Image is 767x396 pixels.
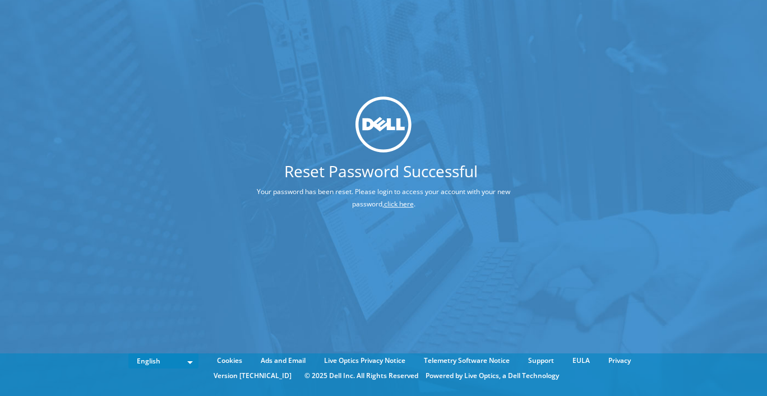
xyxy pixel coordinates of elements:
a: Telemetry Software Notice [415,354,518,367]
a: EULA [564,354,598,367]
h1: Reset Password Successful [192,163,570,179]
a: click here [384,199,414,209]
a: Cookies [209,354,251,367]
li: © 2025 Dell Inc. All Rights Reserved [299,370,424,382]
img: dell_svg_logo.svg [355,96,412,153]
a: Ads and Email [252,354,314,367]
li: Powered by Live Optics, a Dell Technology [426,370,559,382]
li: Version [TECHNICAL_ID] [208,370,297,382]
a: Support [520,354,562,367]
p: Your password has been reset. Please login to access your account with your new password, . [192,186,575,210]
a: Live Optics Privacy Notice [316,354,414,367]
a: Privacy [600,354,639,367]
